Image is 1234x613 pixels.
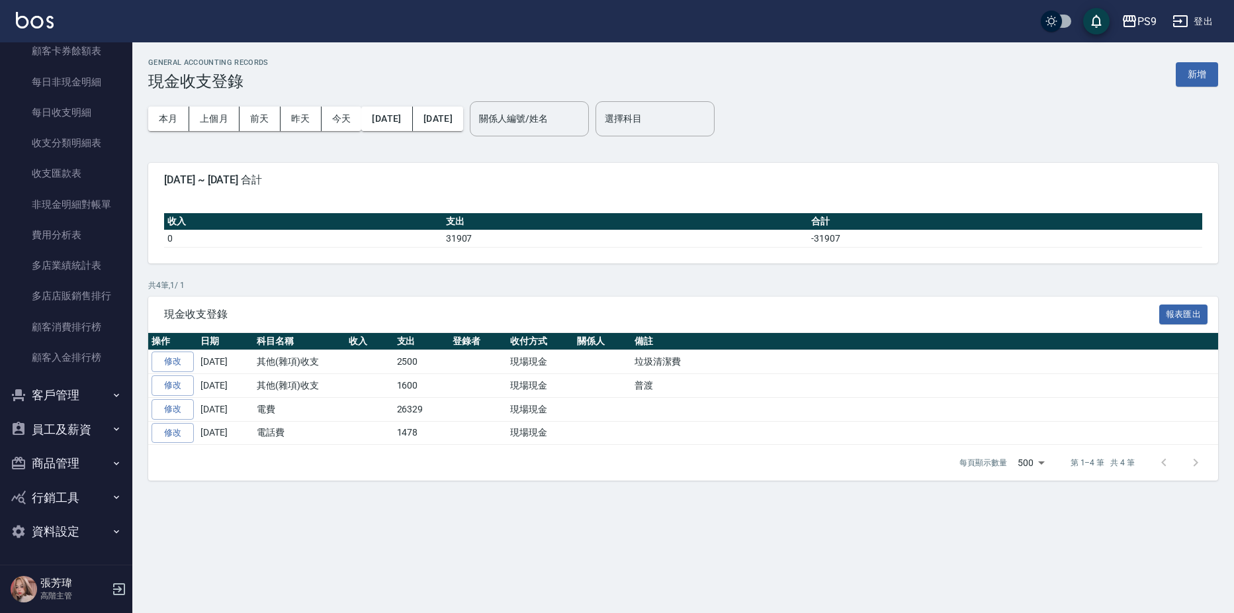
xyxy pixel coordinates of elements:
a: 多店業績統計表 [5,250,127,281]
th: 收付方式 [507,333,574,350]
button: 資料設定 [5,514,127,549]
a: 收支分類明細表 [5,128,127,158]
td: [DATE] [197,397,253,421]
button: 昨天 [281,107,322,131]
th: 登錄者 [449,333,507,350]
th: 收入 [164,213,443,230]
button: 員工及薪資 [5,412,127,447]
img: Logo [16,12,54,28]
a: 修改 [152,352,194,372]
span: [DATE] ~ [DATE] 合計 [164,173,1202,187]
button: 前天 [240,107,281,131]
span: 現金收支登錄 [164,308,1159,321]
th: 備註 [631,333,1218,350]
a: 非現金明細對帳單 [5,189,127,220]
img: Person [11,576,37,602]
td: 現場現金 [507,421,574,445]
td: 垃圾清潔費 [631,350,1218,374]
td: 1600 [394,374,450,398]
a: 每日收支明細 [5,97,127,128]
td: 其他(雜項)收支 [253,350,345,374]
th: 關係人 [574,333,631,350]
td: 1478 [394,421,450,445]
p: 共 4 筆, 1 / 1 [148,279,1218,291]
td: 電話費 [253,421,345,445]
th: 日期 [197,333,253,350]
a: 顧客入金排行榜 [5,342,127,373]
th: 收入 [345,333,394,350]
p: 每頁顯示數量 [959,457,1007,469]
td: 0 [164,230,443,247]
button: save [1083,8,1110,34]
td: 2500 [394,350,450,374]
button: 本月 [148,107,189,131]
td: [DATE] [197,421,253,445]
th: 支出 [443,213,808,230]
td: [DATE] [197,350,253,374]
th: 操作 [148,333,197,350]
td: 26329 [394,397,450,421]
button: 登出 [1167,9,1218,34]
h2: GENERAL ACCOUNTING RECORDS [148,58,269,67]
h5: 張芳瑋 [40,577,108,590]
div: 500 [1012,445,1049,481]
a: 每日非現金明細 [5,67,127,97]
a: 費用分析表 [5,220,127,250]
td: 普渡 [631,374,1218,398]
p: 第 1–4 筆 共 4 筆 [1071,457,1135,469]
td: 31907 [443,230,808,247]
th: 支出 [394,333,450,350]
td: 現場現金 [507,350,574,374]
th: 合計 [808,213,1202,230]
td: 電費 [253,397,345,421]
button: 上個月 [189,107,240,131]
th: 科目名稱 [253,333,345,350]
a: 顧客卡券餘額表 [5,36,127,66]
td: -31907 [808,230,1202,247]
a: 收支匯款表 [5,158,127,189]
button: [DATE] [361,107,412,131]
td: [DATE] [197,374,253,398]
a: 新增 [1176,68,1218,80]
a: 修改 [152,399,194,420]
td: 其他(雜項)收支 [253,374,345,398]
button: 客戶管理 [5,378,127,412]
button: 行銷工具 [5,481,127,515]
a: 顧客消費排行榜 [5,312,127,342]
button: [DATE] [413,107,463,131]
td: 現場現金 [507,374,574,398]
button: PS9 [1116,8,1162,35]
a: 報表匯出 [1159,307,1208,320]
a: 修改 [152,423,194,444]
td: 現場現金 [507,397,574,421]
button: 商品管理 [5,446,127,481]
a: 修改 [152,375,194,396]
div: PS9 [1137,13,1157,30]
button: 今天 [322,107,362,131]
a: 多店店販銷售排行 [5,281,127,311]
p: 高階主管 [40,590,108,602]
button: 報表匯出 [1159,305,1208,325]
h3: 現金收支登錄 [148,72,269,91]
button: 新增 [1176,62,1218,87]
